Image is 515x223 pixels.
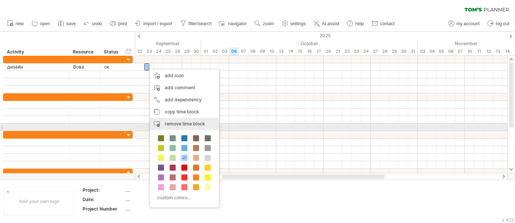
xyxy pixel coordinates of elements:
div: Friday, 14 November 2025 [503,47,512,55]
div: Tuesday, 30 September 2025 [192,47,201,55]
div: Friday, 7 November 2025 [455,47,465,55]
span: print [118,21,127,26]
div: Wednesday, 1 October 2025 [201,47,210,55]
div: Monday, 29 September 2025 [182,47,192,55]
div: .... [126,187,189,193]
div: Wednesday, 29 October 2025 [389,47,399,55]
div: .... [209,187,250,193]
div: Thursday, 9 October 2025 [257,47,267,55]
div: Friday, 31 October 2025 [408,47,418,55]
div: Вова [73,63,96,70]
a: import / export [133,19,175,29]
div: Friday, 26 September 2025 [173,47,182,55]
span: contact [380,21,395,26]
div: Wednesday, 15 October 2025 [295,47,305,55]
a: save [56,19,78,29]
div: v 422 [502,217,514,223]
a: filter/search [178,19,214,29]
span: AI assist [322,21,339,26]
span: open [40,21,50,26]
div: Wednesday, 22 October 2025 [342,47,352,55]
div: Monday, 10 November 2025 [465,47,474,55]
div: Friday, 10 October 2025 [267,47,276,55]
div: Add your own logo [4,187,74,215]
span: zoom [263,21,274,26]
div: Date: [83,196,124,203]
div: дизайн [7,63,65,70]
span: new [15,21,24,26]
span: my account [457,21,480,26]
div: Thursday, 16 October 2025 [305,47,314,55]
div: Tuesday, 28 October 2025 [380,47,389,55]
a: zoom [253,19,276,29]
div: Activity [7,48,65,56]
div: Wednesday, 24 September 2025 [154,47,163,55]
span: navigator [228,21,247,26]
a: navigator [218,19,249,29]
a: print [108,19,129,29]
div: Thursday, 6 November 2025 [446,47,455,55]
div: add dependency [150,94,219,106]
div: Monday, 27 October 2025 [371,47,380,55]
div: Tuesday, 7 October 2025 [239,47,248,55]
span: filter/search [189,21,212,26]
div: Status [104,48,120,56]
span: undo [92,21,102,26]
a: help [345,19,366,29]
div: Wednesday, 8 October 2025 [248,47,257,55]
div: Friday, 17 October 2025 [314,47,323,55]
div: Monday, 6 October 2025 [229,47,239,55]
a: log out [486,19,512,29]
a: my account [446,19,482,29]
div: add comment [150,82,219,94]
div: Monday, 22 September 2025 [135,47,144,55]
span: settings [290,21,306,26]
span: help [355,21,364,26]
div: Thursday, 23 October 2025 [352,47,361,55]
a: open [30,19,52,29]
span: save [66,21,76,26]
div: ​ [144,63,149,70]
div: Tuesday, 23 September 2025 [144,47,154,55]
div: Wednesday, 5 November 2025 [437,47,446,55]
div: Monday, 3 November 2025 [418,47,427,55]
a: new [5,19,26,29]
div: Thursday, 2 October 2025 [210,47,220,55]
div: Friday, 3 October 2025 [220,47,229,55]
div: .... [126,206,189,212]
div: add icon [150,70,219,82]
div: Tuesday, 4 November 2025 [427,47,437,55]
a: contact [370,19,397,29]
div: October 2025 [201,40,418,47]
span: import / export [143,21,172,26]
div: Project Number [83,206,124,212]
div: ок [104,63,121,70]
div: Thursday, 30 October 2025 [399,47,408,55]
div: Thursday, 13 November 2025 [493,47,503,55]
div: .... [126,196,189,203]
div: Wednesday, 12 November 2025 [484,47,493,55]
div: Tuesday, 11 November 2025 [474,47,484,55]
span: remove time block [165,121,205,127]
div: Resource [73,48,96,56]
div: custom colors... [154,192,213,203]
div: Monday, 20 October 2025 [323,47,333,55]
div: Friday, 24 October 2025 [361,47,371,55]
div: Project: [83,187,124,193]
span: log out [496,21,509,26]
span: copy time block [165,109,199,115]
a: AI assist [312,19,341,29]
a: settings [280,19,308,29]
a: undo [82,19,104,29]
div: Thursday, 25 September 2025 [163,47,173,55]
div: Tuesday, 21 October 2025 [333,47,342,55]
div: Monday, 13 October 2025 [276,47,286,55]
div: Tuesday, 14 October 2025 [286,47,295,55]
